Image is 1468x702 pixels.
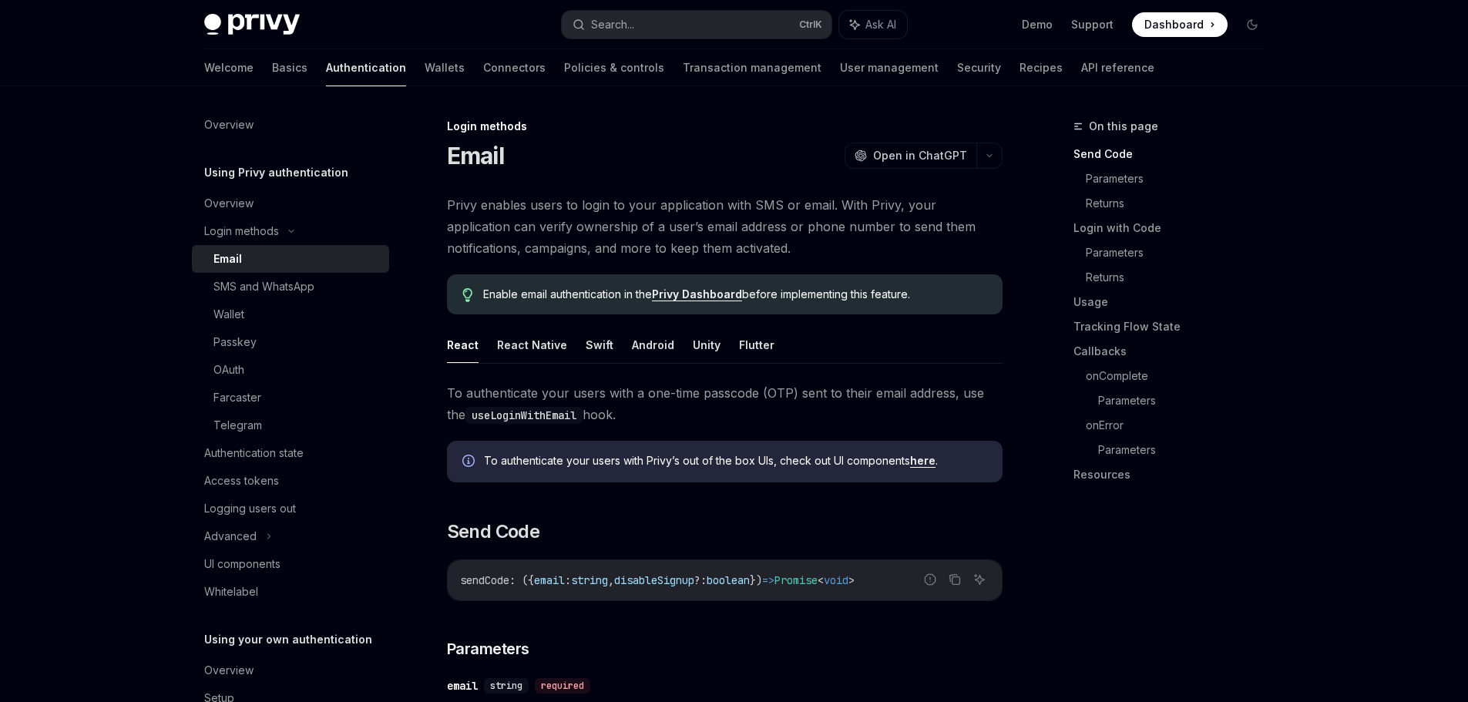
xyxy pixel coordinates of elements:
div: Advanced [204,527,257,546]
a: onError [1086,413,1277,438]
button: Android [632,327,674,363]
a: Parameters [1098,388,1277,413]
div: Access tokens [204,472,279,490]
h1: Email [447,142,504,170]
div: Farcaster [213,388,261,407]
a: Recipes [1020,49,1063,86]
a: Overview [192,111,389,139]
a: Send Code [1073,142,1277,166]
div: required [535,678,590,694]
button: React [447,327,479,363]
a: Tracking Flow State [1073,314,1277,339]
svg: Tip [462,288,473,302]
button: Unity [693,327,721,363]
button: Search...CtrlK [562,11,831,39]
span: => [762,573,774,587]
div: Telegram [213,416,262,435]
div: Authentication state [204,444,304,462]
h5: Using your own authentication [204,630,372,649]
div: Overview [204,194,254,213]
span: To authenticate your users with Privy’s out of the box UIs, check out UI components . [484,453,987,469]
button: Toggle dark mode [1240,12,1265,37]
a: Access tokens [192,467,389,495]
a: Parameters [1086,166,1277,191]
span: : [565,573,571,587]
button: Flutter [739,327,774,363]
div: Logging users out [204,499,296,518]
button: Swift [586,327,613,363]
a: Support [1071,17,1114,32]
a: Overview [192,190,389,217]
div: Login methods [447,119,1003,134]
span: Parameters [447,638,529,660]
a: Whitelabel [192,578,389,606]
code: useLoginWithEmail [465,407,583,424]
span: : ({ [509,573,534,587]
a: Basics [272,49,307,86]
a: Policies & controls [564,49,664,86]
div: Passkey [213,333,257,351]
a: Parameters [1098,438,1277,462]
div: Login methods [204,222,279,240]
span: ?: [694,573,707,587]
a: Parameters [1086,240,1277,265]
button: Ask AI [839,11,907,39]
a: here [910,454,936,468]
a: Callbacks [1073,339,1277,364]
a: OAuth [192,356,389,384]
a: SMS and WhatsApp [192,273,389,301]
button: Ask AI [969,569,989,589]
div: Email [213,250,242,268]
span: Enable email authentication in the before implementing this feature. [483,287,986,302]
button: Report incorrect code [920,569,940,589]
a: Wallets [425,49,465,86]
span: void [824,573,848,587]
span: > [848,573,855,587]
a: Resources [1073,462,1277,487]
span: string [490,680,522,692]
a: Farcaster [192,384,389,411]
svg: Info [462,455,478,470]
span: Ask AI [865,17,896,32]
button: React Native [497,327,567,363]
a: Privy Dashboard [652,287,742,301]
div: SMS and WhatsApp [213,277,314,296]
a: User management [840,49,939,86]
a: Connectors [483,49,546,86]
span: Dashboard [1144,17,1204,32]
span: }) [750,573,762,587]
div: UI components [204,555,280,573]
span: On this page [1089,117,1158,136]
a: Authentication state [192,439,389,467]
a: Logging users out [192,495,389,522]
span: < [818,573,824,587]
div: email [447,678,478,694]
a: onComplete [1086,364,1277,388]
img: dark logo [204,14,300,35]
a: Demo [1022,17,1053,32]
a: Login with Code [1073,216,1277,240]
span: Privy enables users to login to your application with SMS or email. With Privy, your application ... [447,194,1003,259]
a: API reference [1081,49,1154,86]
a: Passkey [192,328,389,356]
div: Overview [204,116,254,134]
a: Security [957,49,1001,86]
a: Dashboard [1132,12,1228,37]
a: Overview [192,657,389,684]
a: Returns [1086,191,1277,216]
a: Usage [1073,290,1277,314]
span: , [608,573,614,587]
span: boolean [707,573,750,587]
h5: Using Privy authentication [204,163,348,182]
span: sendCode [460,573,509,587]
span: To authenticate your users with a one-time passcode (OTP) sent to their email address, use the hook. [447,382,1003,425]
span: Open in ChatGPT [873,148,967,163]
a: UI components [192,550,389,578]
a: Authentication [326,49,406,86]
a: Wallet [192,301,389,328]
div: Overview [204,661,254,680]
span: Send Code [447,519,540,544]
span: string [571,573,608,587]
a: Telegram [192,411,389,439]
div: Wallet [213,305,244,324]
